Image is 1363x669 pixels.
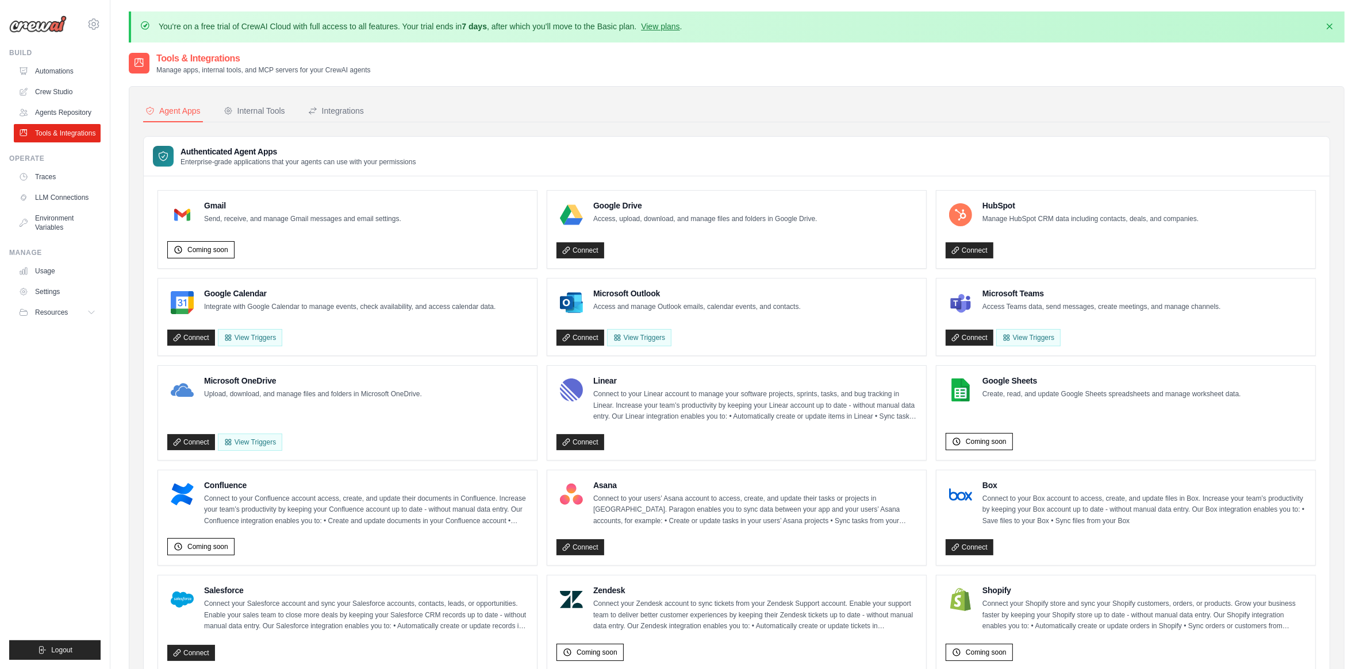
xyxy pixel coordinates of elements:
h4: Google Drive [593,200,817,211]
img: Google Calendar Logo [171,291,194,314]
div: Build [9,48,101,57]
img: Logo [9,16,67,33]
: View Triggers [218,434,282,451]
a: Settings [14,283,101,301]
button: Agent Apps [143,100,203,122]
h4: Asana [593,479,917,491]
span: Resources [35,308,68,317]
h4: Linear [593,375,917,386]
h4: Box [982,479,1306,491]
img: Microsoft Outlook Logo [560,291,583,314]
h3: Authenticated Agent Apps [181,146,416,157]
p: Integrate with Google Calendar to manage events, check availability, and access calendar data. [204,301,496,313]
button: Resources [14,303,101,322]
img: Microsoft OneDrive Logo [171,378,194,401]
p: You're on a free trial of CrewAI Cloud with full access to all features. Your trial ends in , aft... [159,21,682,32]
button: Logout [9,640,101,660]
img: Shopify Logo [949,588,972,611]
strong: 7 days [462,22,487,31]
p: Access Teams data, send messages, create meetings, and manage channels. [982,301,1221,313]
a: Connect [167,645,215,661]
span: Coming soon [966,437,1007,446]
a: Connect [946,242,993,258]
a: Crew Studio [14,83,101,101]
p: Connect to your Linear account to manage your software projects, sprints, tasks, and bug tracking... [593,389,917,423]
img: Asana Logo [560,483,583,506]
div: Agent Apps [145,105,201,117]
a: Connect [556,242,604,258]
h4: Google Sheets [982,375,1241,386]
div: Integrations [308,105,364,117]
p: Manage HubSpot CRM data including contacts, deals, and companies. [982,214,1199,225]
p: Connect your Zendesk account to sync tickets from your Zendesk Support account. Enable your suppo... [593,598,917,632]
h4: Salesforce [204,585,528,596]
img: Google Sheets Logo [949,378,972,401]
h4: Microsoft Teams [982,288,1221,299]
a: LLM Connections [14,188,101,207]
img: Zendesk Logo [560,588,583,611]
p: Connect to your Box account to access, create, and update files in Box. Increase your team’s prod... [982,493,1306,527]
a: Tools & Integrations [14,124,101,142]
p: Enterprise-grade applications that your agents can use with your permissions [181,157,416,167]
p: Connect to your users’ Asana account to access, create, and update their tasks or projects in [GE... [593,493,917,527]
button: Internal Tools [221,100,287,122]
span: Coming soon [966,648,1007,657]
p: Create, read, and update Google Sheets spreadsheets and manage worksheet data. [982,389,1241,400]
img: Google Drive Logo [560,203,583,226]
img: HubSpot Logo [949,203,972,226]
img: Microsoft Teams Logo [949,291,972,314]
img: Gmail Logo [171,203,194,226]
span: Coming soon [577,648,617,657]
button: Integrations [306,100,366,122]
: View Triggers [607,329,671,346]
img: Salesforce Logo [171,588,194,611]
a: Environment Variables [14,209,101,237]
p: Connect your Shopify store and sync your Shopify customers, orders, or products. Grow your busine... [982,598,1306,632]
h4: Confluence [204,479,528,491]
p: Connect to your Confluence account access, create, and update their documents in Confluence. Incr... [204,493,528,527]
h4: HubSpot [982,200,1199,211]
button: View Triggers [218,329,282,346]
a: Traces [14,168,101,186]
span: Coming soon [187,542,228,551]
a: Connect [556,434,604,450]
a: Agents Repository [14,103,101,122]
p: Upload, download, and manage files and folders in Microsoft OneDrive. [204,389,422,400]
span: Coming soon [187,245,228,254]
h4: Microsoft OneDrive [204,375,422,386]
img: Box Logo [949,483,972,506]
h4: Microsoft Outlook [593,288,801,299]
span: Logout [51,645,72,655]
div: Manage [9,248,101,257]
a: View plans [641,22,679,31]
h2: Tools & Integrations [156,52,371,65]
img: Linear Logo [560,378,583,401]
h4: Google Calendar [204,288,496,299]
a: Usage [14,262,101,280]
a: Connect [946,330,993,346]
: View Triggers [996,329,1061,346]
a: Connect [946,539,993,555]
h4: Gmail [204,200,401,211]
a: Connect [167,434,215,450]
p: Manage apps, internal tools, and MCP servers for your CrewAI agents [156,65,371,75]
a: Connect [167,330,215,346]
div: Operate [9,154,101,163]
p: Send, receive, and manage Gmail messages and email settings. [204,214,401,225]
h4: Zendesk [593,585,917,596]
h4: Shopify [982,585,1306,596]
p: Access and manage Outlook emails, calendar events, and contacts. [593,301,801,313]
a: Connect [556,539,604,555]
p: Access, upload, download, and manage files and folders in Google Drive. [593,214,817,225]
div: Internal Tools [224,105,285,117]
a: Automations [14,62,101,80]
img: Confluence Logo [171,483,194,506]
a: Connect [556,330,604,346]
p: Connect your Salesforce account and sync your Salesforce accounts, contacts, leads, or opportunit... [204,598,528,632]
